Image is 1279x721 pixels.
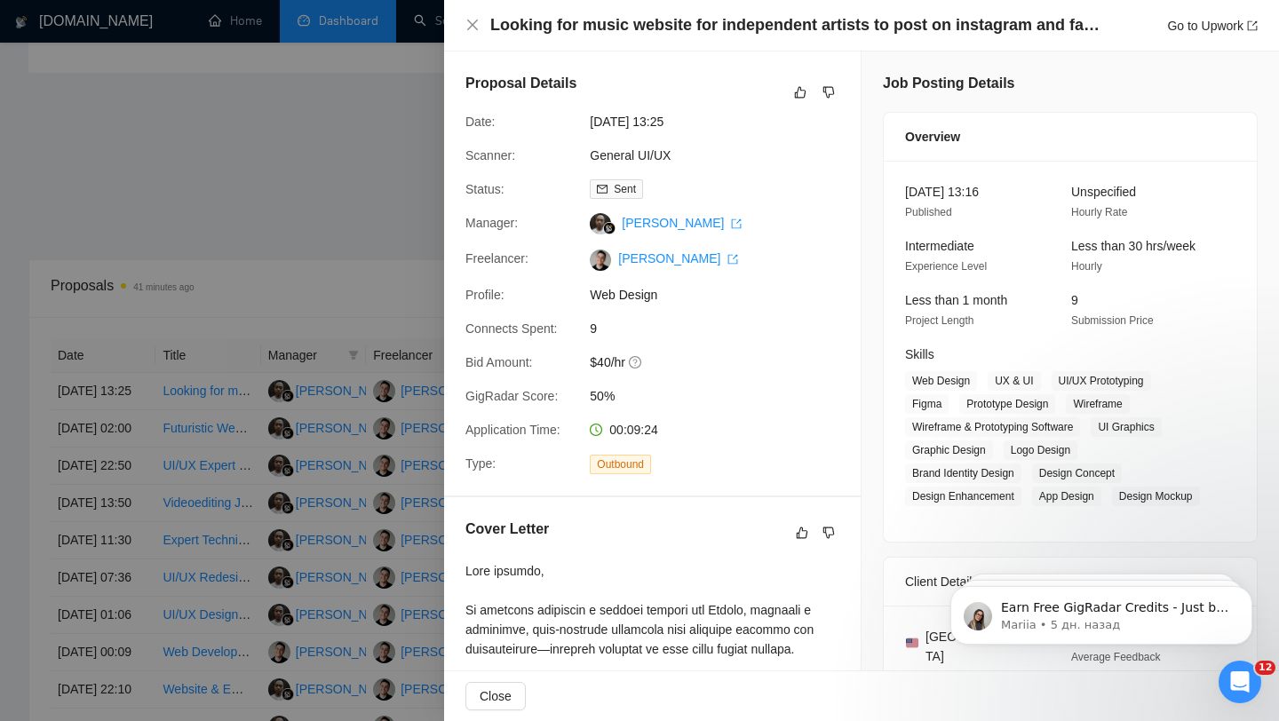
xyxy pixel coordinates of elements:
[883,73,1014,94] h5: Job Posting Details
[818,82,839,103] button: dislike
[1071,260,1102,273] span: Hourly
[618,251,738,265] a: [PERSON_NAME] export
[905,347,934,361] span: Skills
[924,549,1279,673] iframe: Intercom notifications сообщение
[465,389,558,403] span: GigRadar Score:
[465,18,480,33] button: Close
[905,293,1007,307] span: Less than 1 month
[1071,206,1127,218] span: Hourly Rate
[590,319,856,338] span: 9
[622,216,742,230] a: [PERSON_NAME] export
[988,371,1040,391] span: UX & UI
[465,456,496,471] span: Type:
[905,314,973,327] span: Project Length
[822,85,835,99] span: dislike
[905,440,993,460] span: Graphic Design
[794,85,806,99] span: like
[905,394,949,414] span: Figma
[590,148,671,162] a: General UI/UX
[1167,19,1258,33] a: Go to Upworkexport
[465,182,504,196] span: Status:
[1219,661,1261,703] iframe: Intercom live chat
[727,254,738,265] span: export
[1004,440,1077,460] span: Logo Design
[590,250,611,271] img: c1NybDqS-x1OPvS-FpIU5_-KJHAbNbWAiAC3cbJUHD0KSEqtqjcGy8RJyS0QCWXZfp
[796,526,808,540] span: like
[609,423,658,437] span: 00:09:24
[1032,463,1122,483] span: Design Concept
[731,218,742,229] span: export
[959,394,1055,414] span: Prototype Design
[905,371,977,391] span: Web Design
[1071,293,1078,307] span: 9
[590,112,856,131] span: [DATE] 13:25
[465,423,560,437] span: Application Time:
[1071,185,1136,199] span: Unspecified
[465,18,480,32] span: close
[590,386,856,406] span: 50%
[590,455,651,474] span: Outbound
[597,184,608,194] span: mail
[465,682,526,710] button: Close
[1032,487,1101,506] span: App Design
[1071,239,1196,253] span: Less than 30 hrs/week
[614,183,636,195] span: Sent
[480,686,512,706] span: Close
[629,355,643,369] span: question-circle
[905,417,1080,437] span: Wireframe & Prototyping Software
[1091,417,1161,437] span: UI Graphics
[818,522,839,543] button: dislike
[905,260,987,273] span: Experience Level
[465,115,495,129] span: Date:
[1112,487,1200,506] span: Design Mockup
[465,216,518,230] span: Manager:
[905,558,1235,606] div: Client Details
[465,519,549,540] h5: Cover Letter
[465,148,515,162] span: Scanner:
[1247,20,1258,31] span: export
[465,251,528,265] span: Freelancer:
[791,522,813,543] button: like
[905,463,1021,483] span: Brand Identity Design
[1052,371,1151,391] span: UI/UX Prototyping
[905,127,960,147] span: Overview
[465,288,504,302] span: Profile:
[1066,394,1129,414] span: Wireframe
[905,487,1021,506] span: Design Enhancement
[465,73,576,94] h5: Proposal Details
[1071,314,1154,327] span: Submission Price
[905,185,979,199] span: [DATE] 13:16
[790,82,811,103] button: like
[905,239,974,253] span: Intermediate
[590,285,856,305] span: Web Design
[905,206,952,218] span: Published
[906,637,918,649] img: 🇺🇸
[465,321,558,336] span: Connects Spent:
[590,424,602,436] span: clock-circle
[1255,661,1275,675] span: 12
[465,355,533,369] span: Bid Amount:
[590,353,856,372] span: $40/hr
[603,222,616,234] img: gigradar-bm.png
[490,14,1103,36] h4: Looking for music website for independent artists to post on instagram and facebook
[822,526,835,540] span: dislike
